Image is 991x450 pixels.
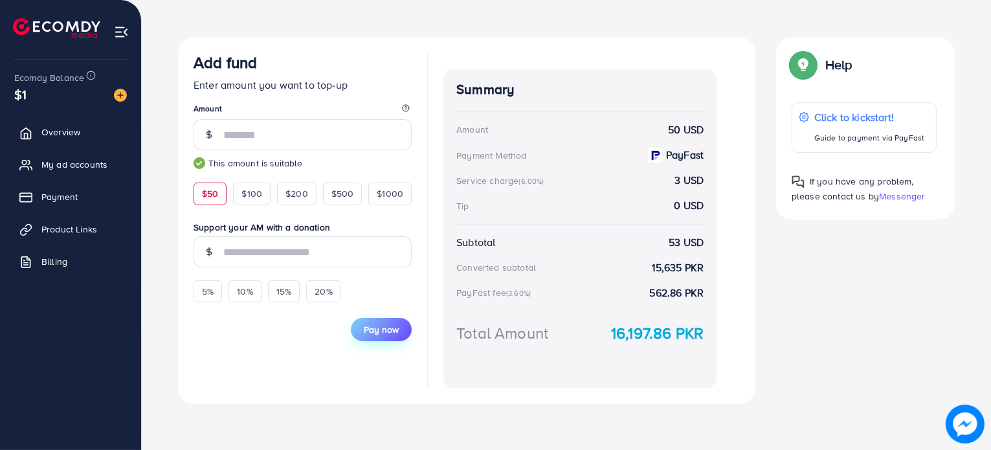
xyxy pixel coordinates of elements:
[202,187,218,200] span: $50
[456,322,548,344] div: Total Amount
[652,260,704,275] strong: 15,635 PKR
[364,323,399,336] span: Pay now
[666,148,704,163] strong: PayFast
[10,119,131,145] a: Overview
[792,175,805,188] img: Popup guide
[237,285,252,298] span: 10%
[456,199,469,212] div: Tip
[14,71,84,84] span: Ecomdy Balance
[41,255,67,268] span: Billing
[650,286,704,300] strong: 562.86 PKR
[114,89,127,102] img: image
[456,82,704,98] h4: Summary
[14,85,27,104] span: $1
[241,187,262,200] span: $100
[506,288,531,298] small: (3.60%)
[285,187,308,200] span: $200
[456,174,548,187] div: Service charge
[194,77,412,93] p: Enter amount you want to top-up
[456,286,535,299] div: PayFast fee
[315,285,332,298] span: 20%
[202,285,214,298] span: 5%
[194,157,412,170] small: This amount is suitable
[456,235,495,250] div: Subtotal
[13,18,100,38] img: logo
[825,57,852,73] p: Help
[814,109,924,125] p: Click to kickstart!
[518,176,544,186] small: (6.00%)
[351,318,412,341] button: Pay now
[41,223,97,236] span: Product Links
[10,152,131,177] a: My ad accounts
[456,123,488,136] div: Amount
[611,322,704,344] strong: 16,197.86 PKR
[276,285,291,298] span: 15%
[792,175,914,203] span: If you have any problem, please contact us by
[10,249,131,275] a: Billing
[456,149,526,162] div: Payment Method
[41,158,107,171] span: My ad accounts
[674,173,704,188] strong: 3 USD
[668,122,704,137] strong: 50 USD
[194,157,205,169] img: guide
[331,187,354,200] span: $500
[194,53,257,72] h3: Add fund
[648,148,662,163] img: payment
[792,53,815,76] img: Popup guide
[10,216,131,242] a: Product Links
[456,261,536,274] div: Converted subtotal
[10,184,131,210] a: Payment
[41,190,78,203] span: Payment
[674,198,704,213] strong: 0 USD
[114,25,129,39] img: menu
[41,126,80,139] span: Overview
[377,187,403,200] span: $1000
[194,103,412,119] legend: Amount
[194,221,412,234] label: Support your AM with a donation
[669,235,704,250] strong: 53 USD
[946,405,985,444] img: image
[814,130,924,146] p: Guide to payment via PayFast
[879,190,925,203] span: Messenger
